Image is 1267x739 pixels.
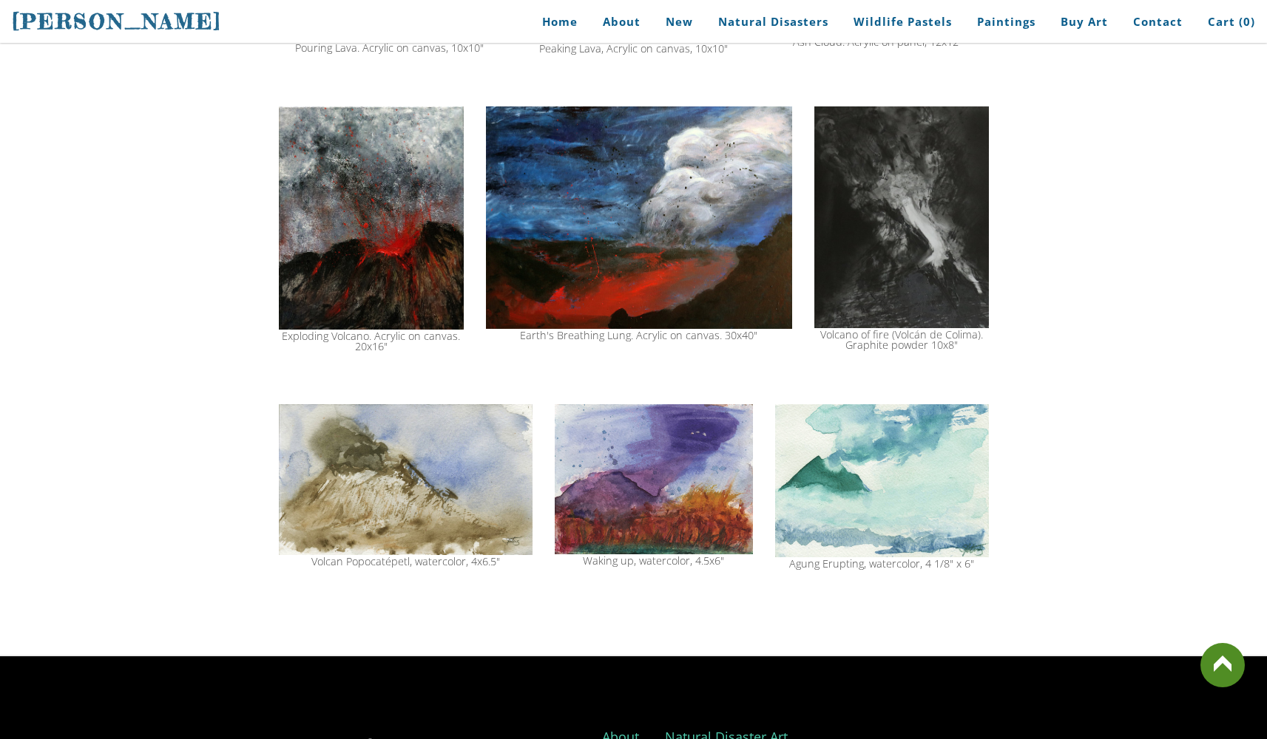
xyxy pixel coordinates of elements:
[655,5,704,38] a: New
[814,106,989,328] img: colima volcano drawing
[486,106,792,330] img: Burning lava volcano painting
[707,5,839,38] a: Natural Disasters
[1122,5,1194,38] a: Contact
[555,556,753,566] div: Waking up, watercolor, 4.5x6"
[767,37,989,47] div: Ash Cloud. Acrylic on panel, 12x12"
[12,9,222,34] span: [PERSON_NAME]
[1050,5,1119,38] a: Buy Art
[279,331,464,353] div: Exploding Volcano. Acrylic on canvas. 20x16"
[1243,14,1251,29] span: 0
[12,7,222,35] a: [PERSON_NAME]
[814,330,989,351] div: Volcano of fire (Volcán de Colima). Graphite powder 10x8"
[842,5,963,38] a: Wildlife Pastels
[279,43,501,53] div: Pouring Lava. Acrylic on canvas, 10x10"
[520,5,589,38] a: Home
[966,5,1047,38] a: Paintings
[279,106,464,330] img: Volcano painting
[279,404,533,555] img: volcan popocatepeti
[555,404,753,554] img: agung volcano painting
[775,404,989,557] img: Agung Erupting
[279,556,533,567] div: Volcan Popocatépetl, watercolor, 4x6.5"
[523,44,745,54] div: Peaking Lava, Acrylic on canvas, 10x10"
[592,5,652,38] a: About
[1197,5,1255,38] a: Cart (0)
[486,330,792,341] div: Earth's Breathing Lung. Acrylic on canvas. 30x40"
[775,559,989,569] div: Agung Erupting, watercolor, 4 1/8" x 6"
